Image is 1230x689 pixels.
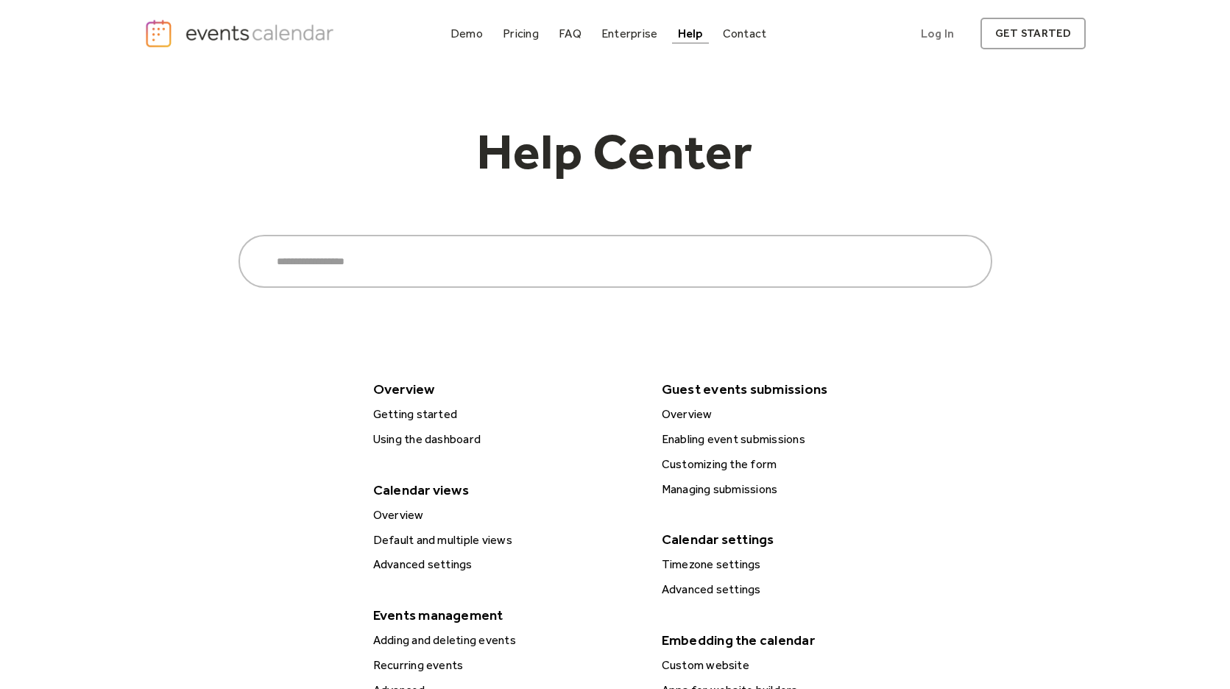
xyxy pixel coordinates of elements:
a: Advanced settings [367,555,644,574]
div: Overview [657,405,933,424]
a: Adding and deleting events [367,631,644,650]
h1: Help Center [409,126,821,191]
div: Demo [450,29,483,38]
a: Pricing [497,24,545,43]
div: Calendar settings [654,526,931,552]
div: Timezone settings [657,555,933,574]
div: Recurring events [369,656,644,675]
div: Default and multiple views [369,531,644,550]
a: Help [672,24,709,43]
div: Advanced settings [657,580,933,599]
a: Enterprise [595,24,663,43]
div: Overview [369,506,644,525]
div: Enabling event submissions [657,430,933,449]
div: Contact [723,29,767,38]
div: Adding and deleting events [369,631,644,650]
div: Managing submissions [657,480,933,499]
a: Advanced settings [656,580,933,599]
div: Events management [366,602,643,628]
div: Embedding the calendar [654,627,931,653]
div: Guest events submissions [654,376,931,402]
a: FAQ [553,24,587,43]
div: Calendar views [366,477,643,503]
div: Using the dashboard [369,430,644,449]
a: Managing submissions [656,480,933,499]
div: Enterprise [601,29,657,38]
a: Log In [906,18,969,49]
a: Contact [717,24,773,43]
div: Customizing the form [657,455,933,474]
div: Getting started [369,405,644,424]
a: Getting started [367,405,644,424]
a: Recurring events [367,656,644,675]
a: Overview [656,405,933,424]
a: Default and multiple views [367,531,644,550]
div: Advanced settings [369,555,644,574]
a: Custom website [656,656,933,675]
div: Help [678,29,703,38]
div: Overview [366,376,643,402]
a: Customizing the form [656,455,933,474]
a: Using the dashboard [367,430,644,449]
a: Demo [445,24,489,43]
div: Pricing [503,29,539,38]
a: get started [980,18,1086,49]
a: Timezone settings [656,555,933,574]
a: home [144,18,339,49]
div: FAQ [559,29,582,38]
a: Overview [367,506,644,525]
a: Enabling event submissions [656,430,933,449]
div: Custom website [657,656,933,675]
